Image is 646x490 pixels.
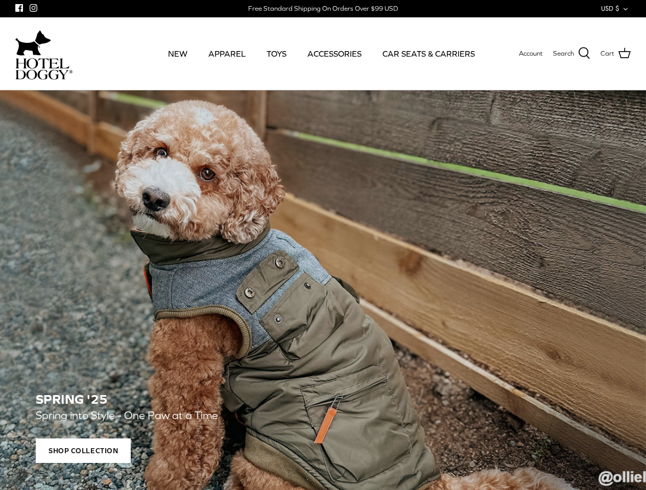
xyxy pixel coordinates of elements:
[36,407,500,425] p: Spring into Style - One Paw at a Time
[36,392,610,407] h2: SPRING '25
[553,48,574,59] span: Search
[199,36,255,71] a: APPAREL
[519,50,543,57] span: Account
[519,48,543,59] a: Account
[36,438,131,463] span: Shop Collection
[15,4,23,12] a: Facebook
[15,28,51,58] img: dog-icon.svg
[601,47,631,60] a: Cart
[152,36,491,71] div: Primary navigation
[15,28,73,80] a: hoteldoggycom
[248,4,398,13] div: Free Standard Shipping On Orders Over $99 USD
[257,36,296,71] a: TOYS
[553,47,590,60] a: Search
[373,36,484,71] a: CAR SEATS & CARRIERS
[248,1,398,16] a: Free Standard Shipping On Orders Over $99 USD
[159,36,197,71] a: NEW
[298,36,371,71] a: ACCESSORIES
[601,48,614,59] span: Cart
[30,4,37,12] a: Instagram
[15,58,73,80] img: hoteldoggycom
